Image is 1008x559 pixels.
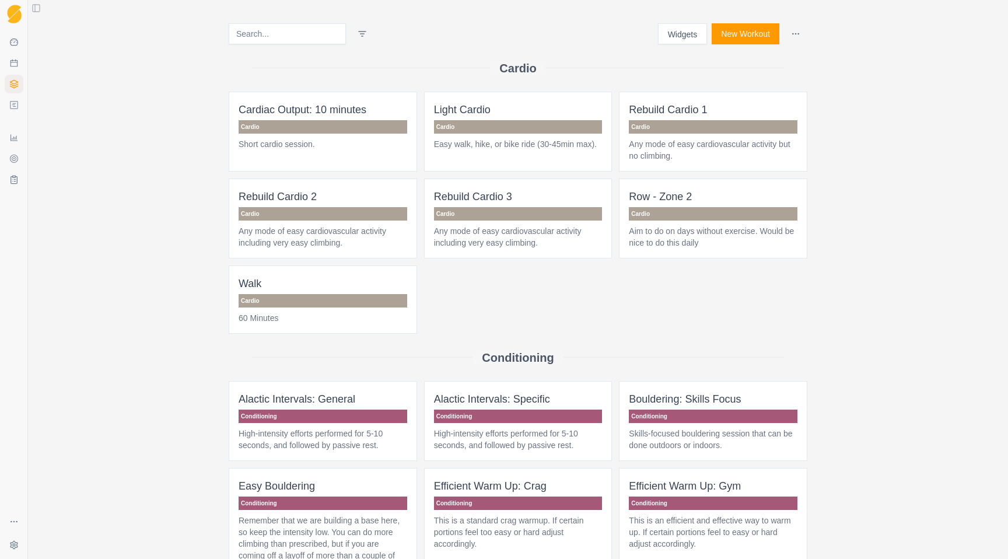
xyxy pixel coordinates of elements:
[239,138,407,150] p: Short cardio session.
[239,188,407,205] p: Rebuild Cardio 2
[239,312,407,324] p: 60 Minutes
[658,23,708,44] button: Widgets
[434,188,603,205] p: Rebuild Cardio 3
[629,188,797,205] p: Row - Zone 2
[239,497,407,510] p: Conditioning
[239,391,407,407] p: Alactic Intervals: General
[5,536,23,554] button: Settings
[434,428,603,451] p: High-intensity efforts performed for 5-10 seconds, and followed by passive rest.
[629,515,797,550] p: This is an efficient and effective way to warm up. If certain portions feel to easy or hard adjus...
[434,478,603,494] p: Efficient Warm Up: Crag
[629,391,797,407] p: Bouldering: Skills Focus
[499,61,536,75] h2: Cardio
[629,225,797,249] p: Aim to do on days without exercise. Would be nice to do this daily
[239,275,407,292] p: Walk
[434,410,603,423] p: Conditioning
[434,207,603,221] p: Cardio
[434,391,603,407] p: Alactic Intervals: Specific
[5,5,23,23] a: Logo
[482,351,554,365] h2: Conditioning
[629,207,797,221] p: Cardio
[239,428,407,451] p: High-intensity efforts performed for 5-10 seconds, and followed by passive rest.
[239,410,407,423] p: Conditioning
[239,207,407,221] p: Cardio
[629,410,797,423] p: Conditioning
[434,138,603,150] p: Easy walk, hike, or bike ride (30-45min max).
[239,102,407,118] p: Cardiac Output: 10 minutes
[239,225,407,249] p: Any mode of easy cardiovascular activity including very easy climbing.
[434,225,603,249] p: Any mode of easy cardiovascular activity including very easy climbing.
[239,478,407,494] p: Easy Bouldering
[629,120,797,134] p: Cardio
[434,515,603,550] p: This is a standard crag warmup. If certain portions feel too easy or hard adjust accordingly.
[629,497,797,510] p: Conditioning
[7,5,22,24] img: Logo
[229,23,346,44] input: Search...
[629,478,797,494] p: Efficient Warm Up: Gym
[434,102,603,118] p: Light Cardio
[629,138,797,162] p: Any mode of easy cardiovascular activity but no climbing.
[434,120,603,134] p: Cardio
[239,120,407,134] p: Cardio
[712,23,779,44] button: New Workout
[239,294,407,308] p: Cardio
[629,102,797,118] p: Rebuild Cardio 1
[434,497,603,510] p: Conditioning
[629,428,797,451] p: Skills-focused bouldering session that can be done outdoors or indoors.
